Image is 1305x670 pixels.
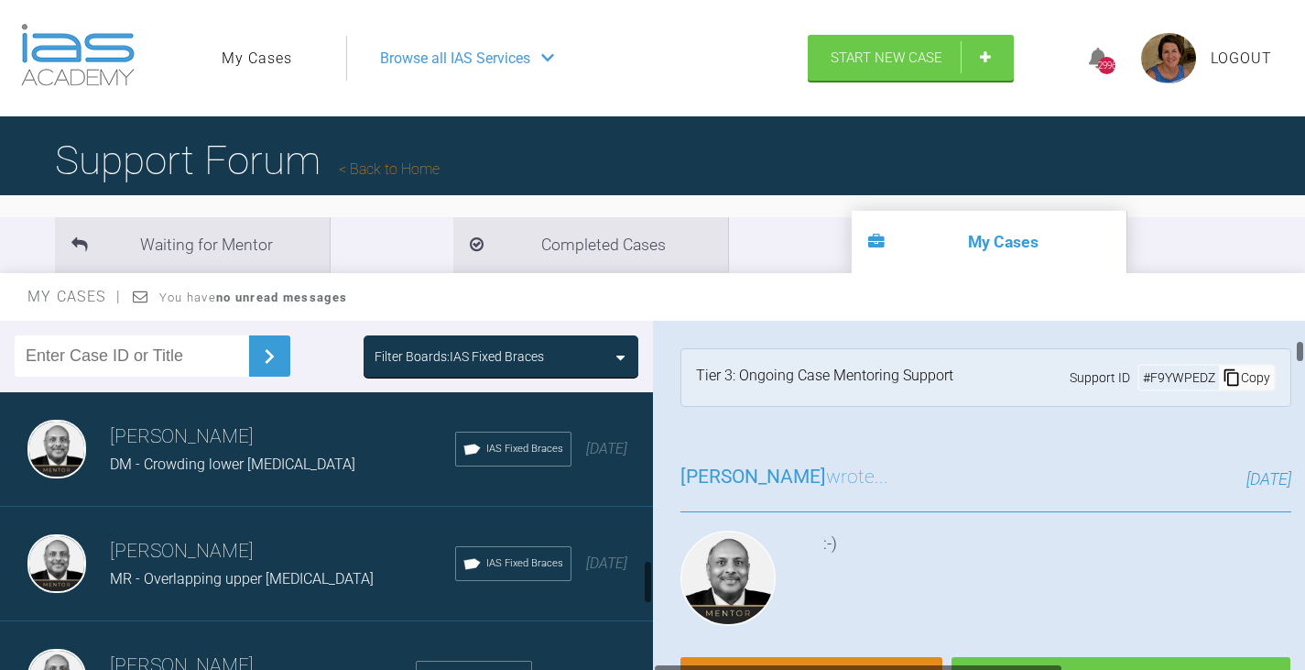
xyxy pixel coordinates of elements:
div: Tier 3: Ongoing Case Mentoring Support [696,364,953,391]
h1: Support Forum [55,128,440,192]
span: MR - Overlapping upper [MEDICAL_DATA] [110,570,374,588]
li: Completed Cases [453,217,728,273]
div: Filter Boards: IAS Fixed Braces [375,346,544,367]
input: Enter Case ID or Title [15,335,249,377]
span: Browse all IAS Services [380,47,530,71]
a: Back to Home [339,160,440,178]
img: logo-light.3e3ef733.png [21,24,135,86]
div: # F9YWPEDZ [1139,368,1219,388]
span: IAS Fixed Braces [486,555,563,572]
img: Utpalendu Bose [27,534,86,593]
div: 2996 [1098,57,1115,74]
strong: no unread messages [216,291,347,304]
div: Copy [1219,366,1274,390]
li: My Cases [852,211,1126,273]
span: My Cases [27,288,122,305]
span: You have [159,291,347,304]
h3: [PERSON_NAME] [110,422,455,453]
img: profile.png [1141,33,1196,83]
div: :-) [823,531,1292,633]
span: Support ID [1070,368,1130,388]
span: Start New Case [831,49,942,66]
a: My Cases [222,47,292,71]
img: chevronRight.28bd32b0.svg [255,342,284,371]
a: Logout [1211,47,1272,71]
img: Utpalendu Bose [27,420,86,478]
span: DM - Crowding lower [MEDICAL_DATA] [110,456,355,473]
a: Start New Case [808,35,1014,81]
span: [DATE] [586,440,627,457]
img: Utpalendu Bose [680,531,776,626]
h3: [PERSON_NAME] [110,536,455,567]
span: [DATE] [586,555,627,572]
span: [DATE] [1246,469,1291,489]
span: [PERSON_NAME] [680,466,826,488]
span: IAS Fixed Braces [486,441,563,457]
li: Waiting for Mentor [55,217,330,273]
h3: wrote... [680,462,888,493]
